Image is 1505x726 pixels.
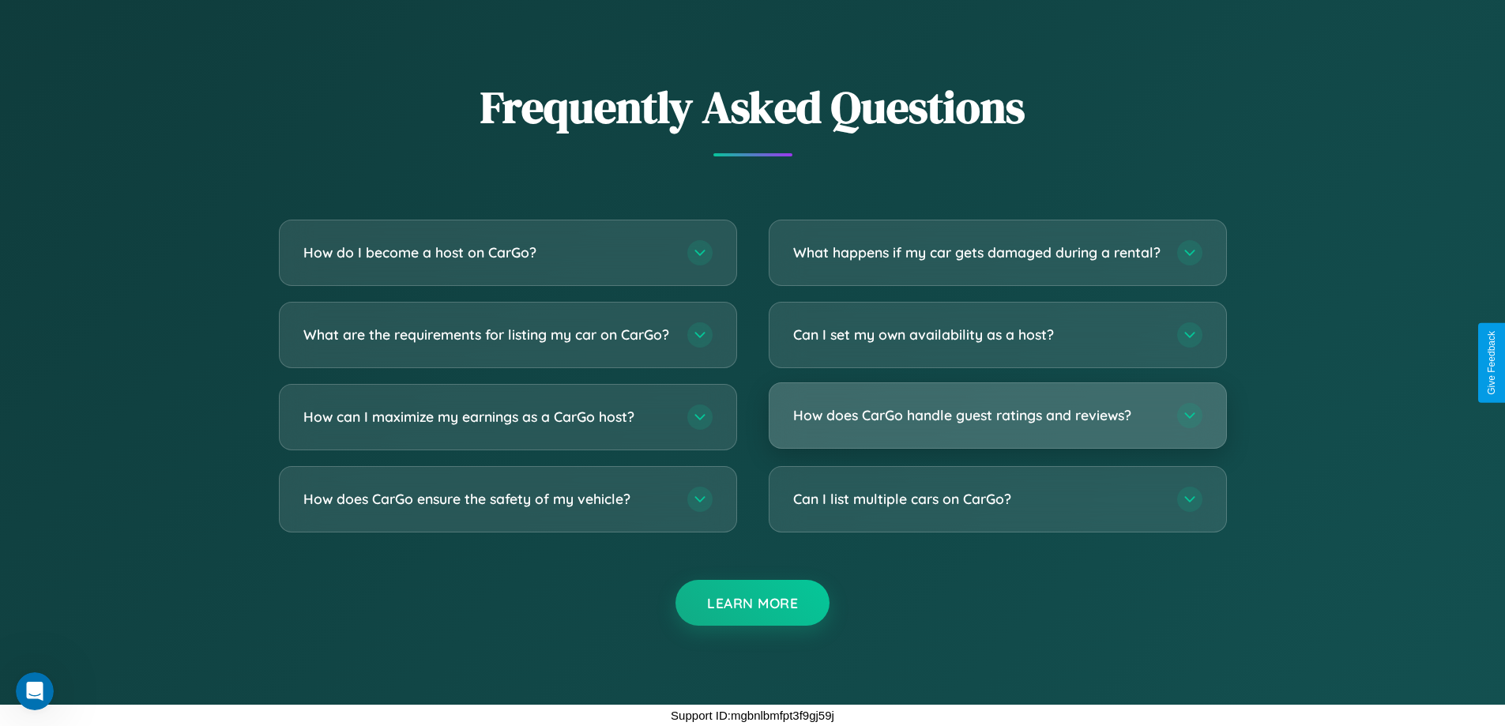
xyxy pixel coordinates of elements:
[303,489,672,509] h3: How does CarGo ensure the safety of my vehicle?
[793,405,1161,425] h3: How does CarGo handle guest ratings and reviews?
[303,243,672,262] h3: How do I become a host on CarGo?
[671,705,834,726] p: Support ID: mgbnlbmfpt3f9gj59j
[1486,331,1497,395] div: Give Feedback
[793,243,1161,262] h3: What happens if my car gets damaged during a rental?
[675,580,830,626] button: Learn More
[793,489,1161,509] h3: Can I list multiple cars on CarGo?
[303,325,672,344] h3: What are the requirements for listing my car on CarGo?
[303,407,672,427] h3: How can I maximize my earnings as a CarGo host?
[16,672,54,710] iframe: Intercom live chat
[279,77,1227,137] h2: Frequently Asked Questions
[793,325,1161,344] h3: Can I set my own availability as a host?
